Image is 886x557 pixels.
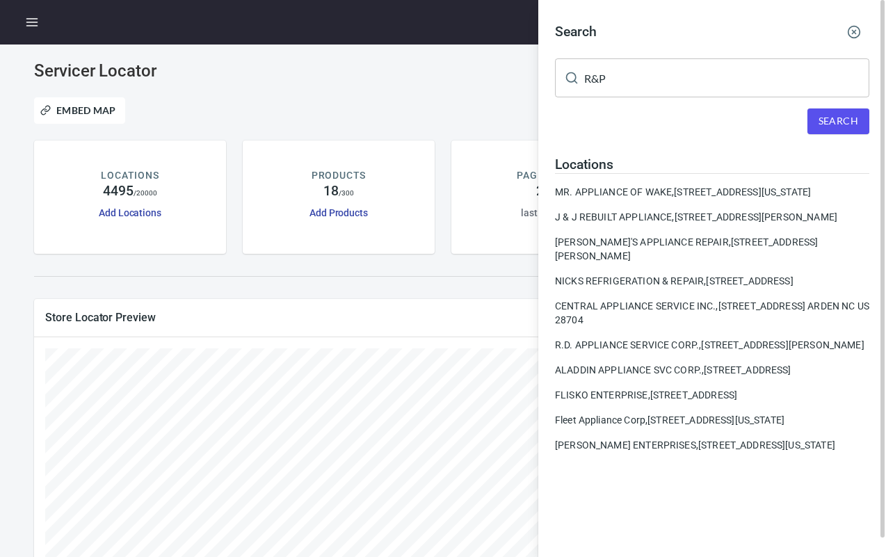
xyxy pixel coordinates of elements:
[555,299,869,327] div: CENTRAL APPLIANCE SERVICE INC., [STREET_ADDRESS] ARDEN NC US 28704
[555,24,597,40] h4: Search
[819,113,858,130] span: Search
[555,338,869,352] div: R.D. APPLIANCE SERVICE CORP., [STREET_ADDRESS][PERSON_NAME]
[584,58,869,97] input: Search for locations, markers or anything you want
[555,185,869,199] div: MR. APPLIANCE OF WAKE, [STREET_ADDRESS][US_STATE]
[555,388,869,402] div: FLISKO ENTERPRISE, [STREET_ADDRESS]
[555,363,869,377] div: ALADDIN APPLIANCE SVC CORP., [STREET_ADDRESS]
[555,438,869,452] div: [PERSON_NAME] ENTERPRISES, [STREET_ADDRESS][US_STATE]
[555,299,869,327] a: CENTRAL APPLIANCE SERVICE INC.,[STREET_ADDRESS] ARDEN NC US 28704
[555,210,869,224] div: J & J REBUILT APPLIANCE, [STREET_ADDRESS][PERSON_NAME]
[555,235,869,263] div: [PERSON_NAME]'S APPLIANCE REPAIR, [STREET_ADDRESS][PERSON_NAME]
[555,338,869,352] a: R.D. APPLIANCE SERVICE CORP.,[STREET_ADDRESS][PERSON_NAME]
[555,210,869,224] a: J & J REBUILT APPLIANCE,[STREET_ADDRESS][PERSON_NAME]
[555,438,869,452] a: [PERSON_NAME] ENTERPRISES,[STREET_ADDRESS][US_STATE]
[555,413,869,427] a: Fleet Appliance Corp,[STREET_ADDRESS][US_STATE]
[807,108,869,134] button: Search
[555,388,869,402] a: FLISKO ENTERPRISE,[STREET_ADDRESS]
[555,274,869,288] a: NICKS REFRIGERATION & REPAIR,[STREET_ADDRESS]
[555,413,869,427] div: Fleet Appliance Corp, [STREET_ADDRESS][US_STATE]
[555,185,869,199] a: MR. APPLIANCE OF WAKE,[STREET_ADDRESS][US_STATE]
[555,235,869,263] a: [PERSON_NAME]'S APPLIANCE REPAIR,[STREET_ADDRESS][PERSON_NAME]
[555,274,869,288] div: NICKS REFRIGERATION & REPAIR, [STREET_ADDRESS]
[555,156,869,173] h4: Locations
[555,363,869,377] a: ALADDIN APPLIANCE SVC CORP.,[STREET_ADDRESS]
